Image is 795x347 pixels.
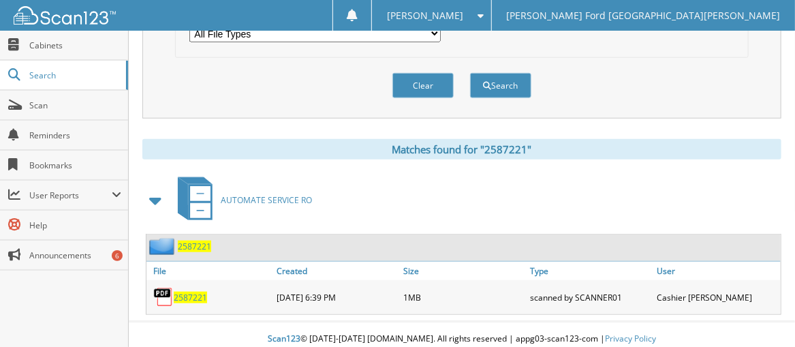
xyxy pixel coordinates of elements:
div: Matches found for "2587221" [142,139,781,160]
div: 6 [112,250,123,261]
span: Cabinets [29,40,121,51]
iframe: Chat Widget [727,282,795,347]
span: Bookmarks [29,160,121,171]
span: Search [29,70,119,81]
span: Scan [29,100,121,111]
div: [DATE] 6:39 PM [273,284,400,311]
div: scanned by SCANNER01 [527,284,654,311]
span: AUTOMATE SERVICE RO [221,194,312,206]
button: Search [470,73,531,98]
a: 2587221 [174,292,207,303]
button: Clear [392,73,454,98]
span: [PERSON_NAME] Ford [GEOGRAPHIC_DATA][PERSON_NAME] [506,12,780,20]
span: User Reports [29,190,112,201]
a: User [654,262,781,280]
img: folder2.png [149,238,178,255]
span: Scan123 [268,333,300,344]
a: Privacy Policy [605,333,656,344]
div: Cashier [PERSON_NAME] [654,284,781,311]
a: Type [527,262,654,280]
a: Created [273,262,400,280]
a: File [146,262,273,280]
span: Help [29,220,121,231]
span: Reminders [29,130,121,141]
div: 1MB [400,284,527,311]
a: 2587221 [178,241,211,252]
img: PDF.png [153,287,174,307]
span: [PERSON_NAME] [387,12,463,20]
span: Announcements [29,250,121,261]
img: scan123-logo-white.svg [14,6,116,25]
a: AUTOMATE SERVICE RO [170,173,312,227]
a: Size [400,262,527,280]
